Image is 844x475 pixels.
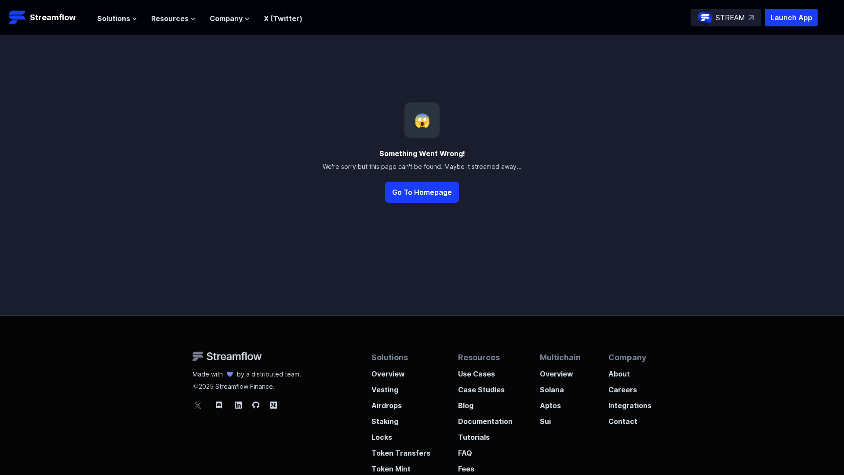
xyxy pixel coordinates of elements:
[97,13,130,24] span: Solutions
[30,11,76,24] p: Streamflow
[371,411,430,427] a: Staking
[385,171,459,203] a: Go To Homepage
[540,351,581,363] p: Multichain
[540,379,581,395] a: Solana
[264,14,302,23] a: X (Twitter)
[608,379,651,395] a: Careers
[749,15,754,20] img: top-right-arrow.svg
[9,9,88,26] a: Streamflow
[458,427,513,442] a: Tutorials
[371,351,430,363] p: Solutions
[608,363,651,379] a: About
[458,351,513,363] p: Resources
[97,13,137,24] button: Solutions
[151,13,196,24] button: Resources
[371,442,430,458] a: Token Transfers
[540,411,581,427] a: Sui
[608,395,651,411] a: Integrations
[151,13,189,24] span: Resources
[385,182,459,203] button: Go To Homepage
[9,9,26,26] img: Streamflow Logo
[210,13,243,24] span: Company
[371,427,430,442] a: Locks
[193,379,301,391] p: 2025 Streamflow Finance.
[379,148,465,159] div: Something Went Wrong!
[371,458,430,474] a: Token Mint
[608,411,651,427] a: Contact
[608,351,651,363] p: Company
[210,13,250,24] button: Company
[458,411,513,427] a: Documentation
[458,363,513,379] a: Use Cases
[414,112,430,128] span: 😱
[371,379,430,395] a: Vesting
[458,442,513,458] a: FAQ
[765,9,818,26] button: Launch App
[458,379,513,395] a: Case Studies
[193,370,223,379] p: Made with
[371,395,430,411] a: Airdrops
[193,351,262,361] img: Streamflow Logo
[458,458,513,474] a: Fees
[698,11,712,25] img: streamflow-logo-circle.png
[540,363,581,379] a: Overview
[323,162,522,171] div: We're sorry but this page can't be found. Maybe it streamed away...
[371,363,430,379] a: Overview
[458,395,513,411] a: Blog
[540,395,581,411] a: Aptos
[691,9,761,26] a: STREAM
[716,12,745,23] p: STREAM
[237,370,301,379] p: by a distributed team.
